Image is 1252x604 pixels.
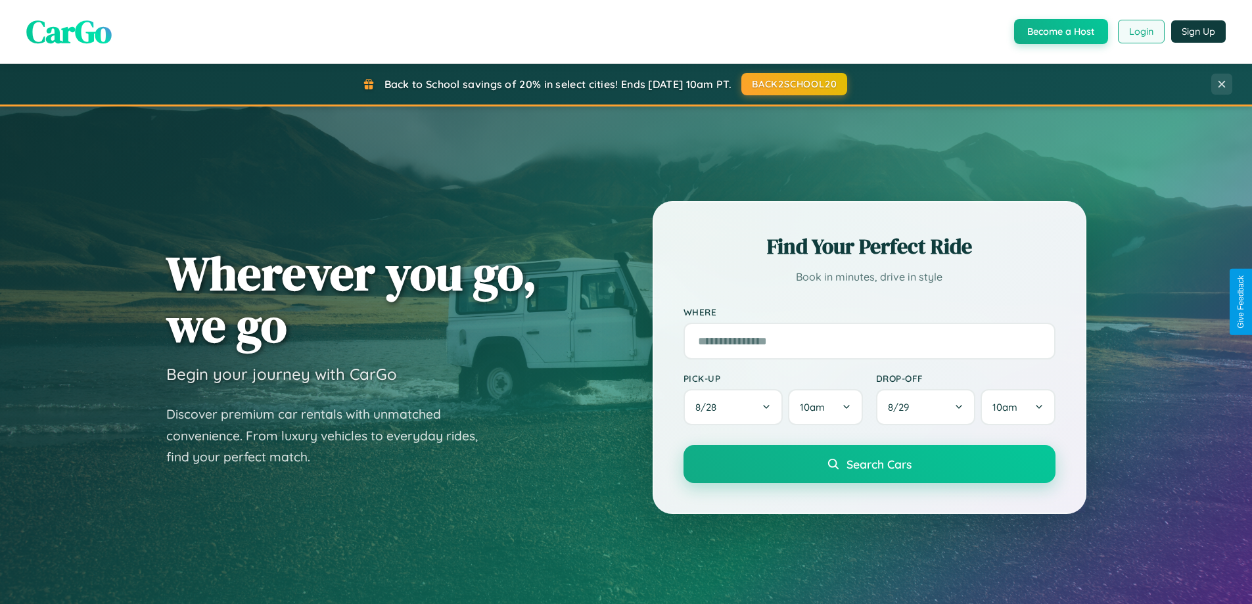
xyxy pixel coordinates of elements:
p: Book in minutes, drive in style [684,267,1055,287]
button: Search Cars [684,445,1055,483]
button: BACK2SCHOOL20 [741,73,847,95]
label: Where [684,306,1055,317]
span: 8 / 29 [888,401,916,413]
button: Become a Host [1014,19,1108,44]
button: 10am [788,389,862,425]
label: Pick-up [684,373,863,384]
label: Drop-off [876,373,1055,384]
div: Give Feedback [1236,275,1245,329]
button: 8/29 [876,389,976,425]
button: 10am [981,389,1055,425]
p: Discover premium car rentals with unmatched convenience. From luxury vehicles to everyday rides, ... [166,404,495,468]
button: 8/28 [684,389,783,425]
h3: Begin your journey with CarGo [166,364,397,384]
button: Sign Up [1171,20,1226,43]
button: Login [1118,20,1165,43]
span: 10am [992,401,1017,413]
h2: Find Your Perfect Ride [684,232,1055,261]
span: CarGo [26,10,112,53]
span: Search Cars [846,457,912,471]
span: 10am [800,401,825,413]
span: Back to School savings of 20% in select cities! Ends [DATE] 10am PT. [384,78,731,91]
span: 8 / 28 [695,401,723,413]
h1: Wherever you go, we go [166,247,537,351]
